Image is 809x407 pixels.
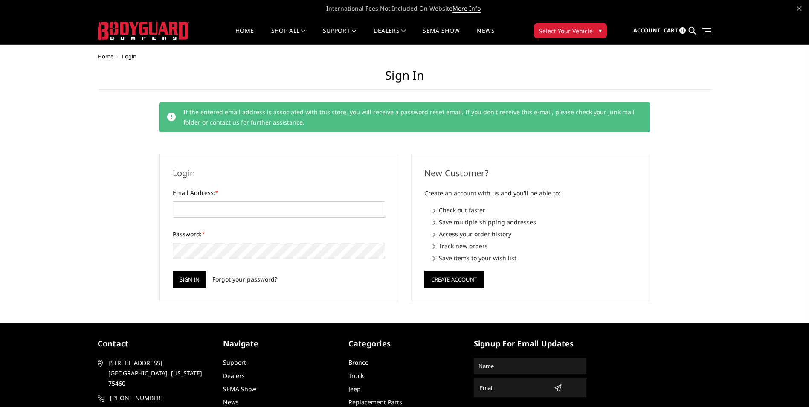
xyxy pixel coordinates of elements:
a: Jeep [348,385,361,393]
h2: New Customer? [424,167,637,180]
a: Bronco [348,358,368,366]
a: Support [323,28,357,44]
a: [PHONE_NUMBER] [98,393,210,403]
li: Check out faster [433,206,637,215]
input: Name [475,359,585,373]
a: News [477,28,494,44]
a: Cart 0 [664,19,686,42]
h1: Sign in [98,68,712,90]
a: Forgot your password? [212,275,277,284]
h5: signup for email updates [474,338,586,349]
li: Save items to your wish list [433,253,637,262]
a: Dealers [374,28,406,44]
a: SEMA Show [223,385,256,393]
iframe: Chat Widget [766,366,809,407]
li: Save multiple shipping addresses [433,218,637,227]
a: Replacement Parts [348,398,402,406]
a: News [223,398,239,406]
h2: Login [173,167,385,180]
label: Password: [173,230,385,238]
a: Truck [348,372,364,380]
h5: Categories [348,338,461,349]
a: Home [235,28,254,44]
span: [PHONE_NUMBER] [110,393,209,403]
p: Create an account with us and you'll be able to: [424,188,637,198]
a: SEMA Show [423,28,460,44]
li: Track new orders [433,241,637,250]
label: Email Address: [173,188,385,197]
span: [STREET_ADDRESS] [GEOGRAPHIC_DATA], [US_STATE] 75460 [108,358,207,389]
input: Email [476,381,551,395]
a: shop all [271,28,306,44]
a: Home [98,52,113,60]
span: ▾ [599,26,602,35]
span: If the entered email address is associated with this store, you will receive a password reset ema... [183,108,635,126]
h5: contact [98,338,210,349]
span: Login [122,52,136,60]
a: Dealers [223,372,245,380]
span: 0 [679,27,686,34]
a: Create Account [424,274,484,282]
a: More Info [452,4,481,13]
img: BODYGUARD BUMPERS [98,22,189,40]
a: Account [633,19,661,42]
input: Sign in [173,271,206,288]
span: Account [633,26,661,34]
a: Support [223,358,246,366]
button: Select Your Vehicle [534,23,607,38]
li: Access your order history [433,230,637,238]
span: Cart [664,26,678,34]
h5: Navigate [223,338,336,349]
span: Select Your Vehicle [539,26,593,35]
button: Create Account [424,271,484,288]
